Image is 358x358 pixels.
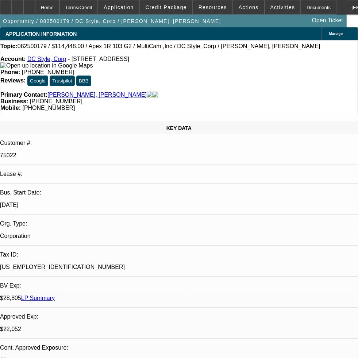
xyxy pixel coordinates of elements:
[76,76,91,86] button: BBB
[27,56,66,62] a: DC Style, Corp
[199,4,227,10] span: Resources
[21,295,55,301] a: LP Summary
[239,4,259,10] span: Actions
[3,18,221,24] span: Opportunity / 082500179 / DC Style, Corp / [PERSON_NAME], [PERSON_NAME]
[50,76,74,86] button: Trustpilot
[68,56,129,62] span: - [STREET_ADDRESS]
[0,69,20,75] strong: Phone:
[265,0,301,14] button: Activities
[47,92,147,98] a: [PERSON_NAME], [PERSON_NAME]
[0,62,93,69] a: View Google Maps
[0,92,47,98] strong: Primary Contact:
[0,43,18,50] strong: Topic:
[18,43,320,50] span: 082500179 / $114,448.00 / Apex 1R 103 G2 / MultiCam ,Inc / DC Style, Corp / [PERSON_NAME], [PERSO...
[104,4,134,10] span: Application
[0,98,28,104] strong: Business:
[0,62,93,69] img: Open up location in Google Maps
[0,56,26,62] strong: Account:
[22,105,75,111] span: [PHONE_NUMBER]
[166,125,192,131] span: KEY DATA
[153,92,158,98] img: linkedin-icon.png
[309,14,346,27] a: Open Ticket
[329,32,343,36] span: Manage
[0,105,21,111] strong: Mobile:
[146,4,187,10] span: Credit Package
[270,4,295,10] span: Activities
[27,76,48,86] button: Google
[5,31,77,37] span: APPLICATION INFORMATION
[193,0,232,14] button: Resources
[30,98,82,104] span: [PHONE_NUMBER]
[98,0,139,14] button: Application
[22,69,74,75] span: [PHONE_NUMBER]
[0,77,26,84] strong: Reviews:
[233,0,264,14] button: Actions
[147,92,153,98] img: facebook-icon.png
[140,0,192,14] button: Credit Package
